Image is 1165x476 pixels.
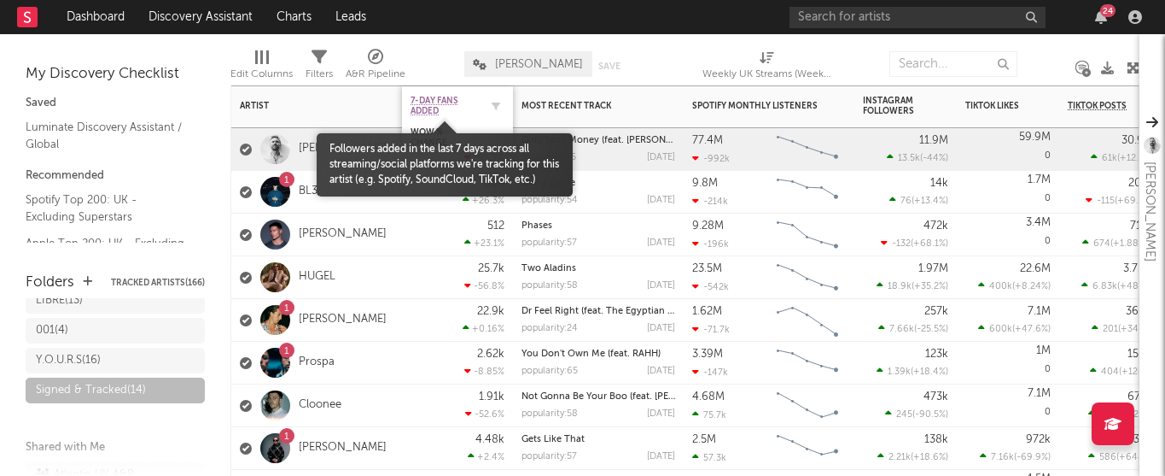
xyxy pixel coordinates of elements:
[521,452,577,461] div: popularity: 57
[647,452,675,461] div: [DATE]
[1127,349,1153,360] div: 15.7k
[1127,391,1153,403] div: 670k
[991,453,1014,462] span: 7.16k
[692,409,726,420] div: 75.7k
[487,220,504,232] div: 512
[702,43,830,92] div: Weekly UK Streams (Weekly UK Streams)
[26,288,205,314] a: LIBRE(13)
[26,318,205,344] a: 001(4)
[647,367,675,376] div: [DATE]
[789,7,1046,28] input: Search for artists
[863,96,923,116] div: Instagram Followers
[521,101,649,111] div: Most Recent Track
[1121,367,1150,377] span: +128 %
[1121,325,1150,334] span: +347 %
[914,282,946,291] span: +35.2 %
[692,238,729,250] div: -196k
[769,427,846,470] svg: Chart title
[692,324,730,335] div: -71.7k
[521,281,578,291] div: popularity: 58
[479,391,504,403] div: 1.91k
[299,356,335,370] a: Prospa
[887,152,948,163] div: ( )
[299,313,387,327] a: [PERSON_NAME]
[913,453,946,462] span: +18.6 %
[913,367,946,377] span: +18.4 %
[111,279,205,287] button: Tracked Artists(166)
[1028,388,1051,399] div: 7.1M
[475,434,504,445] div: 4.48k
[521,179,575,188] a: Last 2 Leave
[521,179,675,188] div: Last 2 Leave
[769,128,846,171] svg: Chart title
[881,238,948,249] div: ( )
[692,391,725,403] div: 4.68M
[647,281,675,291] div: [DATE]
[26,438,205,458] div: Shared with Me
[1036,345,1051,356] div: 1M
[769,299,846,342] svg: Chart title
[889,51,1017,77] input: Search...
[1015,325,1048,334] span: +47.6 %
[26,191,188,226] a: Spotify Top 200: UK - Excluding Superstars
[1088,451,1153,462] div: ( )
[692,263,722,274] div: 23.5M
[980,451,1051,462] div: ( )
[299,270,335,285] a: HUGEL
[1097,197,1115,206] span: -115
[521,392,675,402] div: Not Gonna Be Your Boo (feat. Robin S)
[930,178,948,189] div: 14k
[965,171,1051,213] div: 0
[769,256,846,299] svg: Chart title
[889,325,914,334] span: 7.66k
[769,342,846,385] svg: Chart title
[978,280,1051,291] div: ( )
[521,307,770,316] a: Dr Feel Right (feat. The Egyptian Lover & Rome Fortune)
[464,152,504,163] div: -96.7 %
[521,435,675,444] div: Gets Like That
[299,142,387,156] a: [PERSON_NAME]
[521,136,913,145] a: Dirty Sexy Money (feat. [PERSON_NAME] & French [US_STATE]) - [PERSON_NAME] Remix
[230,43,293,92] div: Edit Columns
[36,350,101,371] div: Y.O.U.R.S ( 16 )
[521,196,578,205] div: popularity: 54
[1026,217,1051,228] div: 3.4M
[647,324,675,333] div: [DATE]
[692,196,728,207] div: -214k
[26,348,205,373] a: Y.O.U.R.S(16)
[1102,154,1117,163] span: 61k
[877,280,948,291] div: ( )
[885,408,948,420] div: ( )
[692,281,729,292] div: -542k
[26,118,188,153] a: Luminate Discovery Assistant / Global
[1019,132,1051,143] div: 59.9M
[1020,263,1051,274] div: 22.6M
[1120,282,1150,291] span: +483 %
[1139,162,1160,262] div: [PERSON_NAME]
[892,239,911,249] span: -132
[521,324,578,333] div: popularity: 24
[692,452,726,463] div: 57.3k
[647,238,675,248] div: [DATE]
[306,64,333,85] div: Filters
[1015,282,1048,291] span: +8.24 %
[965,214,1051,256] div: 0
[521,367,578,376] div: popularity: 65
[521,221,552,231] a: Phases
[877,366,948,377] div: ( )
[465,408,504,420] div: -52.6 %
[299,185,329,199] a: BL3SS
[1117,197,1150,206] span: +69.3 %
[1121,135,1153,146] div: 30.9M
[1026,434,1051,445] div: 972k
[924,306,948,317] div: 257k
[411,127,479,148] div: WoW % Change
[978,323,1051,334] div: ( )
[521,264,576,273] a: Two Aladins
[464,238,504,249] div: +23.1 %
[598,62,620,71] button: Save
[769,385,846,427] svg: Chart title
[306,43,333,92] div: Filters
[1028,174,1051,185] div: 1.7M
[26,93,205,114] div: Saved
